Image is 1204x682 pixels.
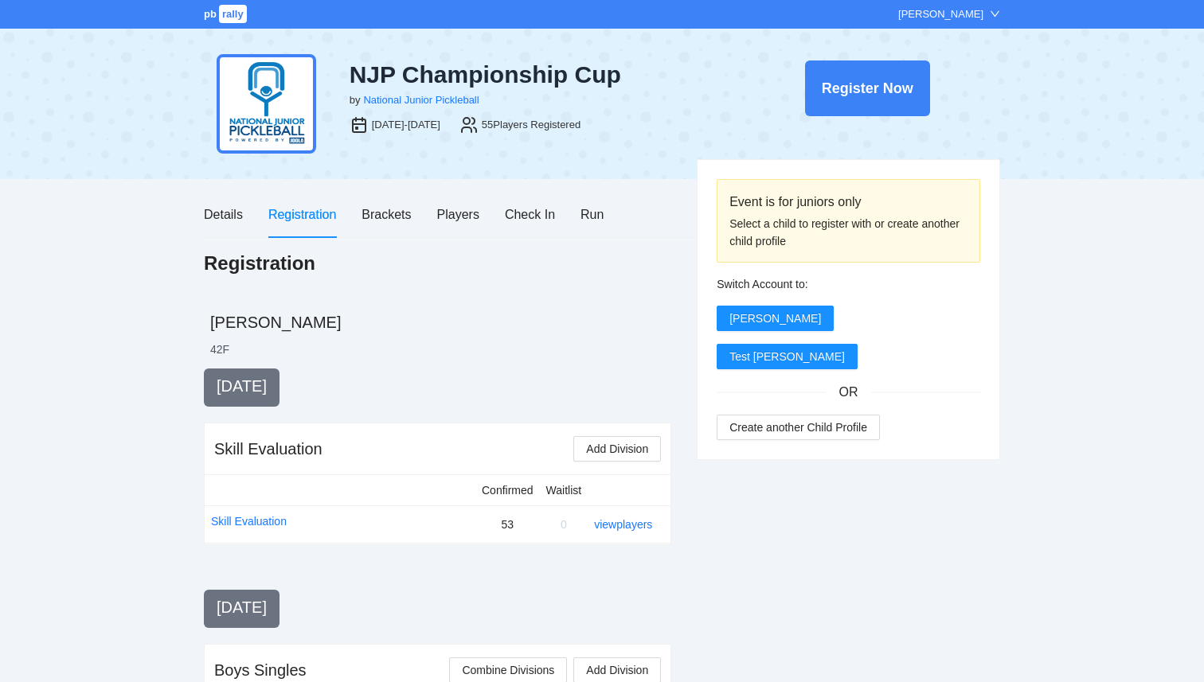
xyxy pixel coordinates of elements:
[729,215,967,250] div: Select a child to register with or create another child profile
[475,505,540,543] td: 53
[729,310,821,327] span: [PERSON_NAME]
[717,275,980,293] div: Switch Account to:
[586,661,648,679] span: Add Division
[561,518,567,531] span: 0
[805,60,930,116] button: Register Now
[717,344,858,369] button: Test [PERSON_NAME]
[214,659,307,681] div: Boys Singles
[350,92,361,108] div: by
[214,438,322,460] div: Skill Evaluation
[573,436,661,462] button: Add Division
[717,306,834,331] button: [PERSON_NAME]
[580,205,604,224] div: Run
[210,311,1000,333] h2: [PERSON_NAME]
[217,377,267,395] span: [DATE]
[372,117,440,133] div: [DATE]-[DATE]
[210,341,229,357] li: 42 F
[204,205,243,224] div: Details
[204,8,249,20] a: pbrally
[482,117,580,133] div: 55 Players Registered
[204,251,315,276] h1: Registration
[990,9,1000,19] span: down
[729,348,845,365] span: Test [PERSON_NAME]
[363,94,479,106] a: National Junior Pickleball
[594,518,652,531] a: view players
[729,192,967,212] div: Event is for juniors only
[729,419,867,436] span: Create another Child Profile
[217,54,316,154] img: njp-logo2.png
[217,598,267,616] span: [DATE]
[586,440,648,458] span: Add Division
[482,481,534,499] div: Confirmed
[362,205,411,224] div: Brackets
[350,60,722,89] div: NJP Championship Cup
[546,481,582,499] div: Waitlist
[717,415,880,440] button: Create another Child Profile
[437,205,479,224] div: Players
[505,205,555,224] div: Check In
[219,5,247,23] span: rally
[211,512,287,530] a: Skill Evaluation
[204,8,217,20] span: pb
[898,6,983,22] div: [PERSON_NAME]
[462,661,554,679] span: Combine Divisions
[827,382,871,402] span: OR
[268,205,336,224] div: Registration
